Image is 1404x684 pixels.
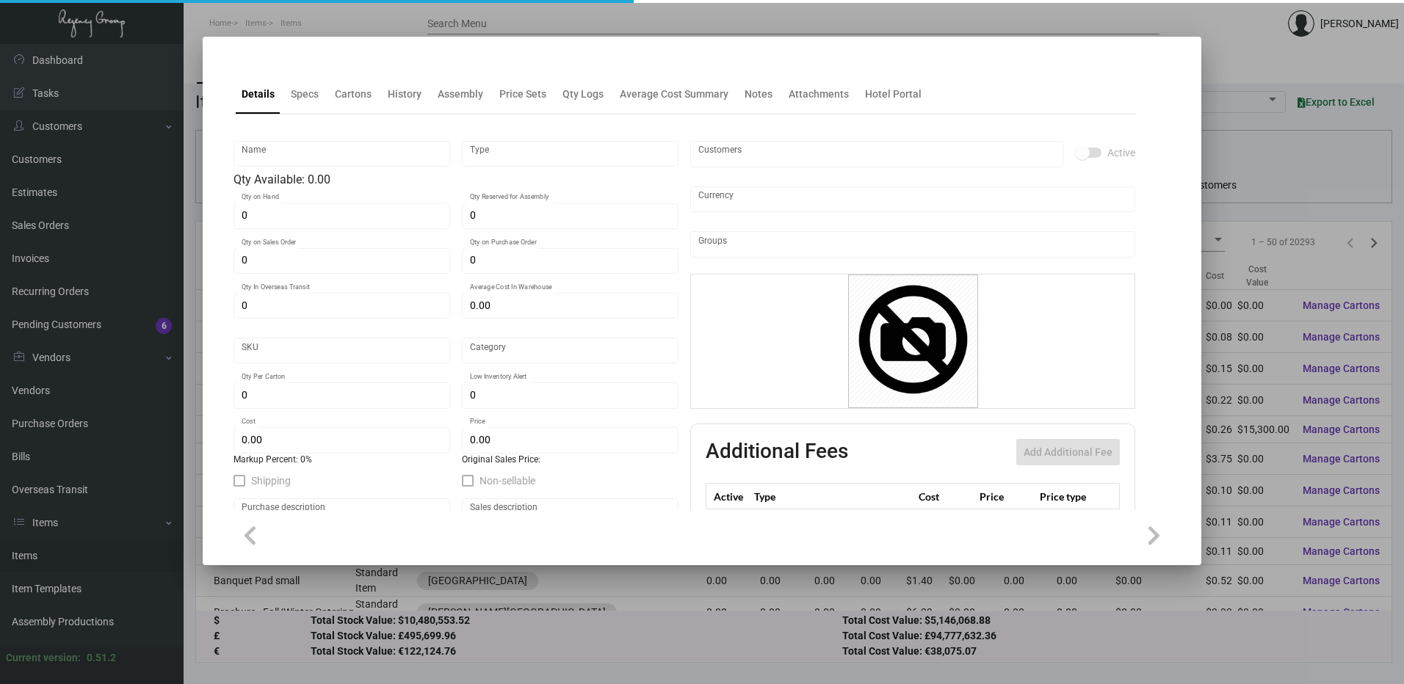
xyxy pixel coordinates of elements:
div: Average Cost Summary [620,87,728,102]
span: Shipping [251,472,291,490]
div: Qty Available: 0.00 [234,171,679,189]
span: Non-sellable [480,472,535,490]
div: Attachments [789,87,849,102]
div: History [388,87,421,102]
th: Type [750,484,915,509]
th: Price [976,484,1036,509]
div: 0.51.2 [87,650,116,666]
th: Active [706,484,751,509]
div: Specs [291,87,319,102]
div: Current version: [6,650,81,666]
th: Cost [915,484,975,509]
span: Active [1107,144,1135,161]
div: Qty Logs [562,87,604,102]
div: Cartons [335,87,372,102]
span: Add Additional Fee [1024,446,1112,458]
div: Details [242,87,275,102]
h2: Additional Fees [706,439,848,465]
div: Notes [745,87,772,102]
div: Assembly [438,87,483,102]
div: Price Sets [499,87,546,102]
div: Hotel Portal [865,87,922,102]
th: Price type [1036,484,1102,509]
input: Add new.. [698,148,1056,160]
input: Add new.. [698,239,1128,250]
button: Add Additional Fee [1016,439,1120,465]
